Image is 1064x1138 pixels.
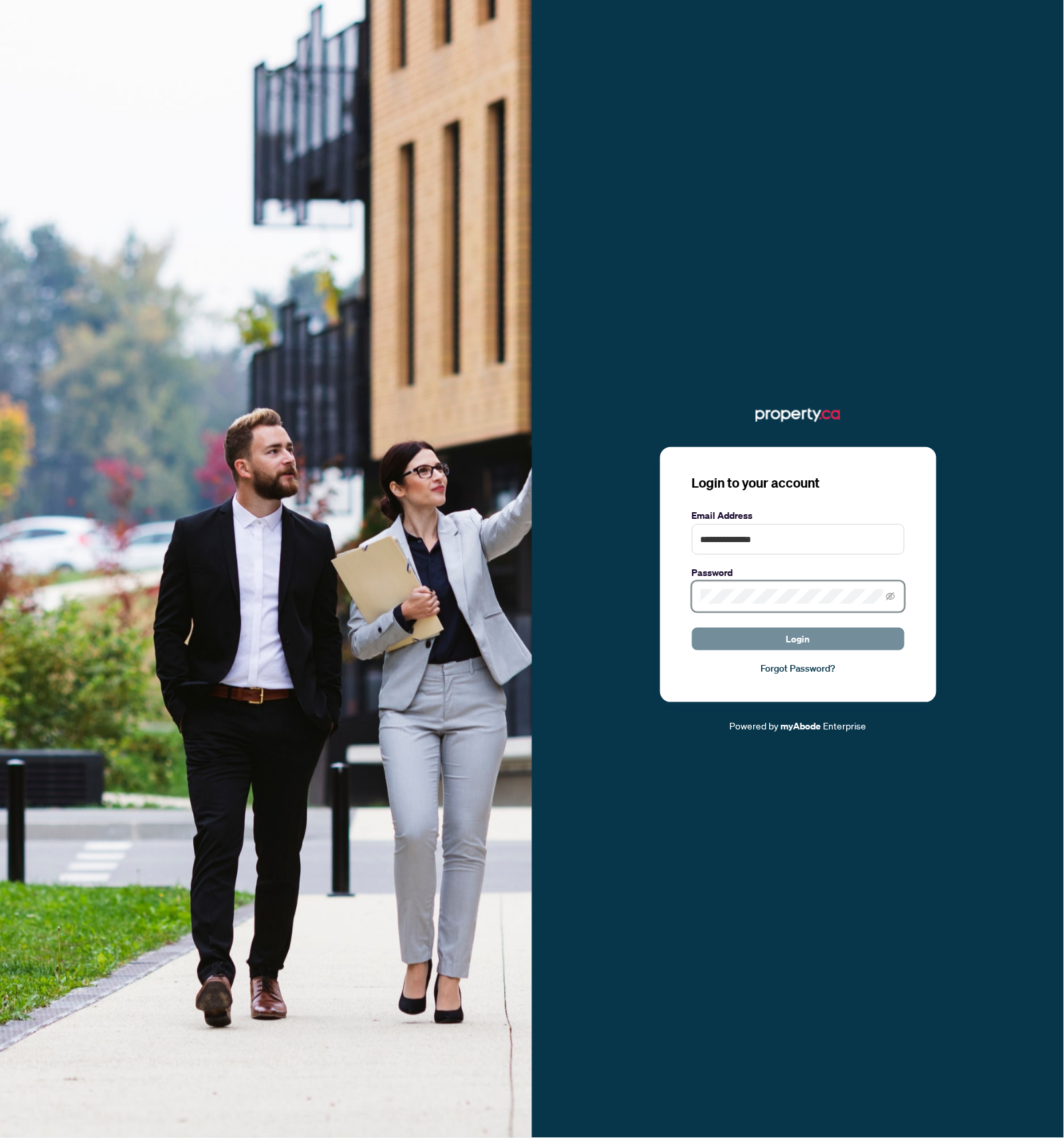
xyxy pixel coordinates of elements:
label: Email Address [692,508,905,523]
span: Enterprise [824,719,867,731]
span: Powered by [730,719,779,731]
h3: Login to your account [692,474,905,492]
a: myAbode [781,719,822,733]
a: Forgot Password? [692,661,905,676]
span: eye-invisible [886,592,895,601]
label: Password [692,565,905,580]
img: ma-logo [756,405,840,426]
button: Login [692,628,905,650]
span: Login [786,628,810,650]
